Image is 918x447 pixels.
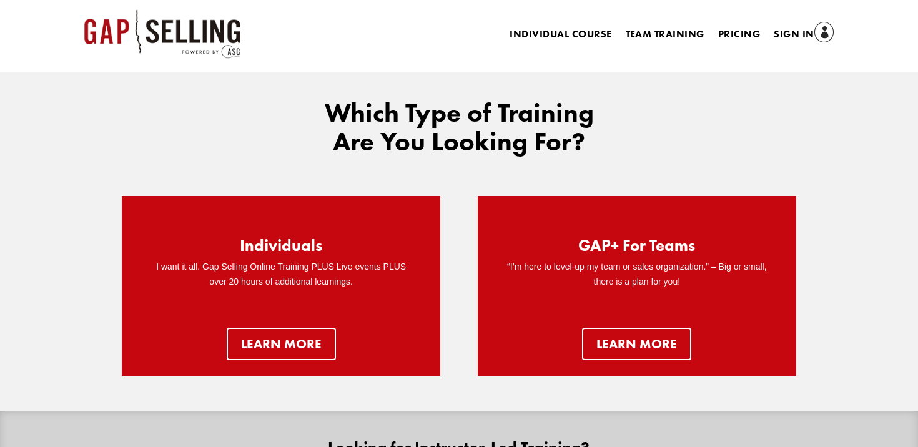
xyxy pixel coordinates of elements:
[240,237,322,260] h2: Individuals
[510,30,611,44] a: Individual Course
[503,260,771,290] p: “I’m here to level-up my team or sales organization.” – Big or small, there is a plan for you!
[626,30,704,44] a: Team Training
[147,260,415,290] p: I want it all. Gap Selling Online Training PLUS Live events PLUS over 20 hours of additional lear...
[582,328,691,360] a: learn more
[578,237,695,260] h2: GAP+ For Teams
[227,328,336,360] a: Learn more
[303,99,615,162] h2: Which Type of Training Are You Looking For?
[774,26,834,44] a: Sign In
[718,30,760,44] a: Pricing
